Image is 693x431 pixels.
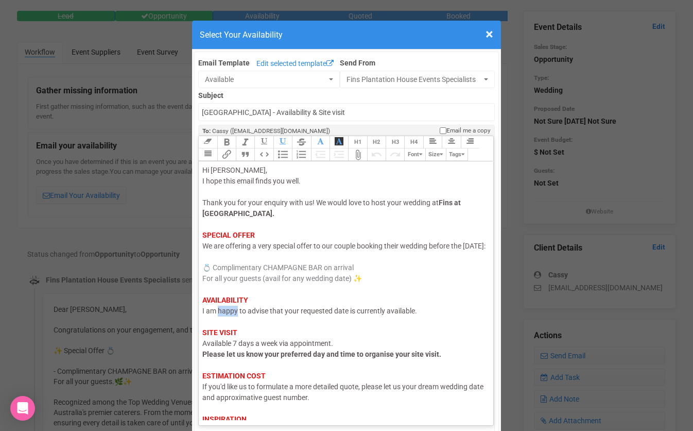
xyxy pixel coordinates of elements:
[202,383,483,402] span: If you'd like us to formulate a more detailed quote, please let us your dream wedding date and ap...
[202,263,211,272] span: 💍
[200,28,493,41] h4: Select Your Availability
[292,136,310,148] button: Strikethrough
[311,148,330,161] button: Decrease Level
[198,88,495,101] label: Subject
[410,139,418,145] span: H4
[292,148,310,161] button: Numbers
[202,177,301,185] span: I hope this email finds you well.
[461,136,479,148] button: Align Right
[202,166,267,174] span: Hi [PERSON_NAME],
[236,136,254,148] button: Italic
[273,136,292,148] button: Underline Colour
[202,231,255,239] strong: SPECIAL OFFER
[202,350,441,358] strong: Please let us know your preferred day and time to organise your site visit.
[202,242,486,250] span: We are offering a very special offer to our couple booking their wedding before the [DATE]:
[367,136,386,148] button: Heading 2
[446,126,491,135] span: Email me a copy
[404,136,423,148] button: Heading 4
[217,136,236,148] button: Bold
[348,136,367,148] button: Heading 1
[348,148,367,161] button: Attach Files
[202,296,248,304] strong: AVAILABILITY
[392,139,399,145] span: H3
[198,58,250,68] label: Email Template
[202,415,247,423] strong: INSPIRATION
[346,74,481,85] span: Fins Plantation House Events Specialists
[254,136,273,148] button: Underline
[202,198,439,207] span: Thank you for your enquiry with us! We would love to host your wedding at
[202,274,362,283] span: For all your guests (avail for any wedding date) ✨
[311,136,330,148] button: Font Colour
[205,74,326,85] span: Available
[202,339,333,347] span: Available 7 days a week via appointment.
[217,148,236,161] button: Link
[198,136,217,148] button: Clear Formatting at cursor
[202,307,417,315] span: I am happy to advise that your requested date is currently available.
[330,136,348,148] button: Font Background
[330,148,348,161] button: Increase Level
[254,58,336,71] a: Edit selected template
[254,148,273,161] button: Code
[236,148,254,161] button: Quote
[273,148,292,161] button: Bullets
[386,148,404,161] button: Redo
[367,148,386,161] button: Undo
[213,263,354,272] span: Complimentary CHAMPAGNE BAR on arrival
[425,148,446,161] button: Size
[373,139,380,145] span: H2
[340,56,495,68] label: Send From
[386,136,404,148] button: Heading 3
[423,136,442,148] button: Align Left
[446,148,468,161] button: Tags
[442,136,460,148] button: Align Center
[354,139,361,145] span: H1
[202,328,237,337] strong: SITE VISIT
[202,372,266,380] strong: ESTIMATION COST
[10,396,35,421] div: Open Intercom Messenger
[202,127,211,135] strong: To:
[486,26,493,43] span: ×
[198,148,217,161] button: Align Justified
[404,148,425,161] button: Font
[212,127,330,135] span: Cassy ([EMAIL_ADDRESS][DOMAIN_NAME])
